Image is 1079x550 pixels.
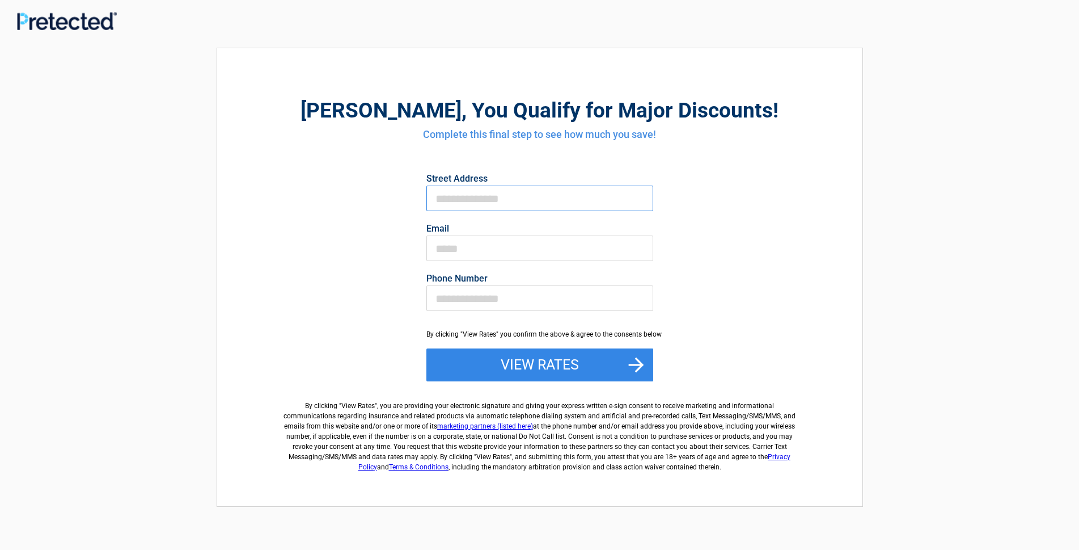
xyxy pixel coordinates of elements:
a: marketing partners (listed here) [437,422,533,430]
div: By clicking "View Rates" you confirm the above & agree to the consents below [426,329,653,339]
span: [PERSON_NAME] [301,98,462,123]
label: By clicking " ", you are providing your electronic signature and giving your express written e-si... [280,392,800,472]
h2: , You Qualify for Major Discounts! [280,96,800,124]
a: Terms & Conditions [389,463,448,471]
a: Privacy Policy [358,453,791,471]
label: Email [426,224,653,233]
span: View Rates [341,402,375,410]
h4: Complete this final step to see how much you save! [280,127,800,142]
label: Street Address [426,174,653,183]
button: View Rates [426,349,653,381]
label: Phone Number [426,274,653,283]
img: Main Logo [17,12,117,30]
